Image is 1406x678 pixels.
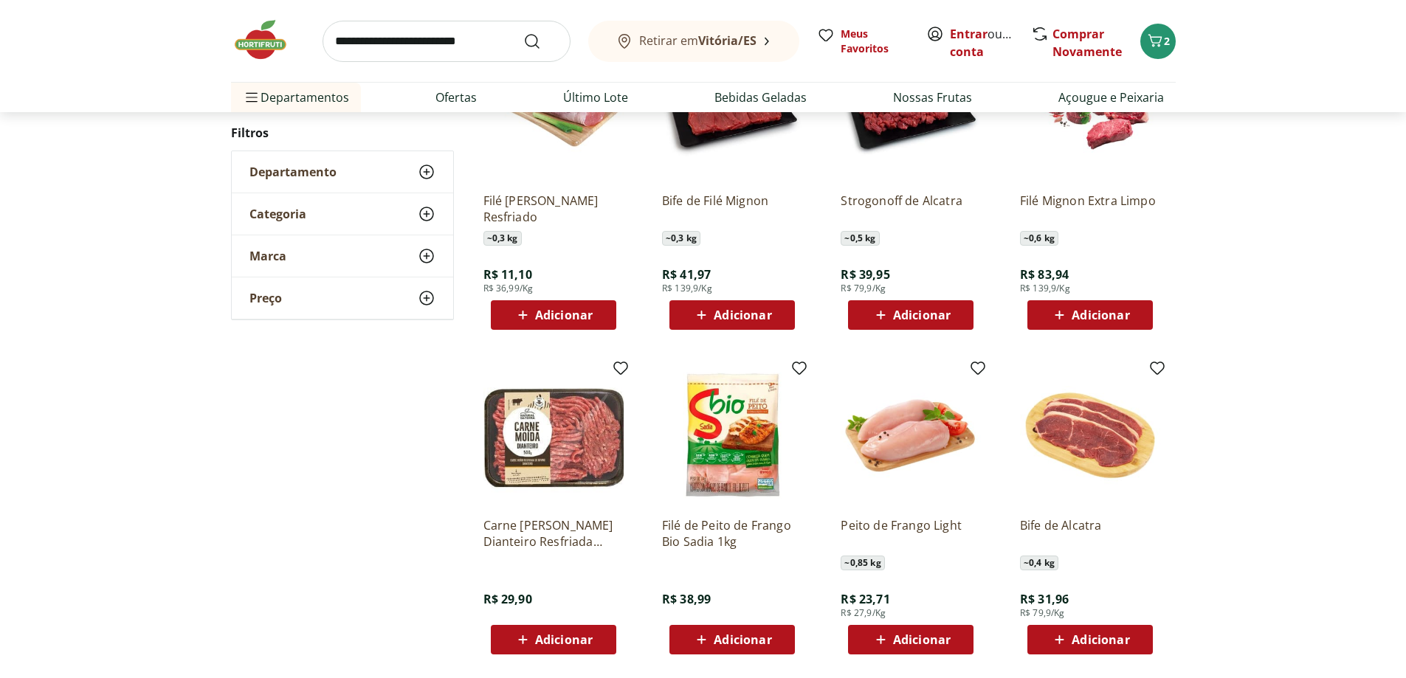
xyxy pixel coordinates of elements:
[662,365,802,505] img: Filé de Peito de Frango Bio Sadia 1kg
[848,625,973,654] button: Adicionar
[1140,24,1176,59] button: Carrinho
[1020,266,1069,283] span: R$ 83,94
[535,634,593,646] span: Adicionar
[1020,556,1058,570] span: ~ 0,4 kg
[662,517,802,550] a: Filé de Peito de Frango Bio Sadia 1kg
[1020,193,1160,225] a: Filé Mignon Extra Limpo
[714,89,807,106] a: Bebidas Geladas
[817,27,909,56] a: Meus Favoritos
[323,21,571,62] input: search
[1058,89,1164,106] a: Açougue e Peixaria
[249,249,286,263] span: Marca
[483,266,532,283] span: R$ 11,10
[249,291,282,305] span: Preço
[841,591,889,607] span: R$ 23,71
[1020,517,1160,550] a: Bife de Alcatra
[483,231,522,246] span: ~ 0,3 kg
[232,151,453,193] button: Departamento
[1020,607,1065,619] span: R$ 79,9/Kg
[1164,34,1170,48] span: 2
[841,27,909,56] span: Meus Favoritos
[483,365,624,505] img: Carne Moída Bovina Dianteiro Resfriada Natural da Terra 500g
[232,277,453,319] button: Preço
[435,89,477,106] a: Ofertas
[841,607,886,619] span: R$ 27,9/Kg
[639,34,757,47] span: Retirar em
[535,309,593,321] span: Adicionar
[1072,309,1129,321] span: Adicionar
[1027,300,1153,330] button: Adicionar
[232,193,453,235] button: Categoria
[491,300,616,330] button: Adicionar
[841,231,879,246] span: ~ 0,5 kg
[1020,231,1058,246] span: ~ 0,6 kg
[1027,625,1153,654] button: Adicionar
[669,625,795,654] button: Adicionar
[483,193,624,225] a: Filé [PERSON_NAME] Resfriado
[1052,26,1122,60] a: Comprar Novamente
[1072,634,1129,646] span: Adicionar
[563,89,628,106] a: Último Lote
[841,365,981,505] img: Peito de Frango Light
[950,26,1031,60] a: Criar conta
[249,165,337,179] span: Departamento
[483,517,624,550] a: Carne [PERSON_NAME] Dianteiro Resfriada Natural da Terra 500g
[698,32,757,49] b: Vitória/ES
[662,283,712,294] span: R$ 139,9/Kg
[714,634,771,646] span: Adicionar
[893,634,951,646] span: Adicionar
[483,283,534,294] span: R$ 36,99/Kg
[243,80,349,115] span: Departamentos
[950,26,988,42] a: Entrar
[893,89,972,106] a: Nossas Frutas
[1020,591,1069,607] span: R$ 31,96
[950,25,1016,60] span: ou
[1020,283,1070,294] span: R$ 139,9/Kg
[662,193,802,225] a: Bife de Filé Mignon
[893,309,951,321] span: Adicionar
[231,18,305,62] img: Hortifruti
[841,517,981,550] a: Peito de Frango Light
[841,266,889,283] span: R$ 39,95
[841,193,981,225] a: Strogonoff de Alcatra
[232,235,453,277] button: Marca
[669,300,795,330] button: Adicionar
[523,32,559,50] button: Submit Search
[841,556,884,570] span: ~ 0,85 kg
[662,231,700,246] span: ~ 0,3 kg
[249,207,306,221] span: Categoria
[588,21,799,62] button: Retirar emVitória/ES
[243,80,261,115] button: Menu
[662,266,711,283] span: R$ 41,97
[714,309,771,321] span: Adicionar
[848,300,973,330] button: Adicionar
[231,118,454,148] h2: Filtros
[1020,365,1160,505] img: Bife de Alcatra
[491,625,616,654] button: Adicionar
[483,591,532,607] span: R$ 29,90
[662,591,711,607] span: R$ 38,99
[841,283,886,294] span: R$ 79,9/Kg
